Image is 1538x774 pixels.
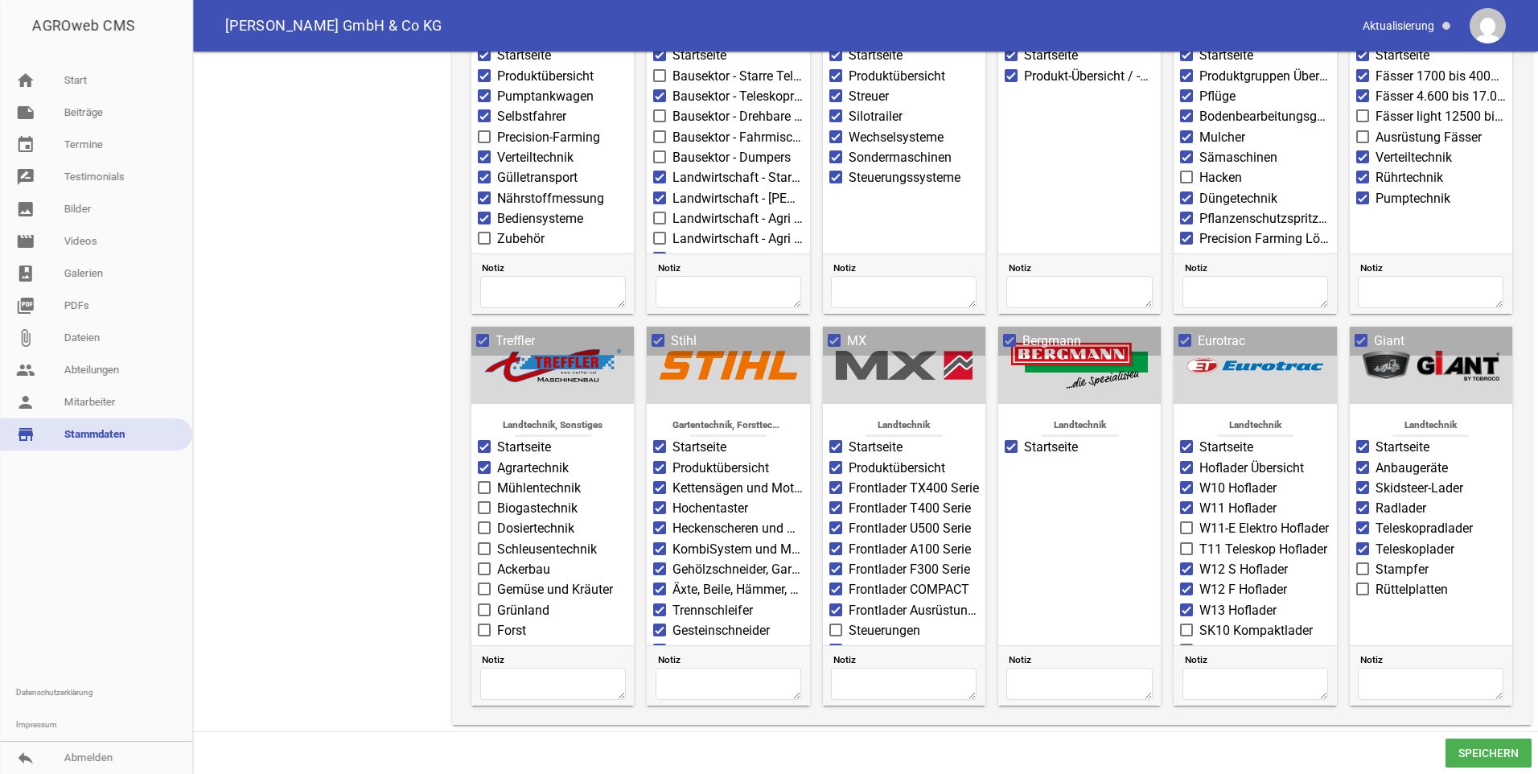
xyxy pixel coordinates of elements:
span: Zubehör [497,229,545,249]
span: W11-E Elektro Hoflader [1199,519,1329,538]
span: WL 18 Radlader [1199,641,1289,661]
span: W11 Hoflader [1199,499,1277,518]
span: Notiz [1009,260,1152,276]
span: Ackerbau [497,560,550,579]
span: Frontlader Ausrüstungen [849,601,979,620]
span: Startseite [849,46,903,65]
span: Landtechnik [848,415,960,437]
span: Bausektor - Fahrmischer [672,128,803,147]
span: Fässer 1700 bis 4000 Liter [1376,67,1506,86]
span: Skidsteer-Lader [1376,479,1463,498]
span: Frontlader A100 Serie [849,540,971,559]
span: KombiSystem und MultiSystem [672,540,803,559]
i: note [16,103,35,122]
span: Landwirtschaft - Agri Max [672,209,803,228]
span: Notiz [1360,260,1503,276]
span: Verteiltechnik [497,148,574,167]
span: Silotrailer [849,107,903,126]
span: Notiz [658,260,801,276]
span: Pflanzenschutzspritzen [1199,209,1330,228]
span: Gülletransport [497,168,578,187]
span: Sondermaschinen [849,148,952,167]
span: Eurotrac [1198,331,1245,351]
span: Startseite [1376,438,1429,457]
span: Streuer [849,87,889,106]
span: Nährstoffmessung [497,189,604,208]
span: Notiz [1009,652,1152,668]
i: people [16,360,35,380]
span: Trennschleifer [672,601,753,620]
i: photo_album [16,264,35,283]
span: Hochentaster [672,499,748,518]
textarea: Notiz [1006,276,1152,308]
span: Wechselsysteme [849,128,944,147]
span: T11 Teleskop Hoflader [1199,540,1327,559]
span: Stampfer [1376,560,1429,579]
span: Landtechnik [1023,415,1136,437]
span: Fässer light 12500 bis 18500 Liter [1376,107,1506,126]
span: Startseite [672,46,726,65]
span: W13 Hoflader [1199,601,1277,620]
span: Frontlader F300 Serie [849,560,970,579]
span: Rasenmäher [672,641,744,661]
span: Produkt-Übersicht / -Konfigurator [1024,67,1154,86]
textarea: Notiz [1358,668,1503,700]
textarea: Notiz [656,668,801,700]
span: W12 F Hoflader [1199,580,1287,599]
span: Äxte, Beile, Hämmer, Forstwerkzeuge [672,580,803,599]
span: Notiz [1185,260,1328,276]
span: Düngetechnik [1199,189,1277,208]
span: Startseite [1376,46,1429,65]
span: Produktgruppen Übersicht [1199,67,1330,86]
span: Schleusentechnik [497,540,597,559]
span: Pflüge [1199,87,1236,106]
span: Bausektor - Starre Teleskoplader [672,67,803,86]
span: Mühlentechnik [497,479,581,498]
span: Produktübersicht [672,459,769,478]
span: Heckenscheren und Heckenschneider [672,519,803,538]
span: Notiz [482,652,625,668]
span: Pumptechnik [1376,189,1450,208]
span: Hacken [1199,168,1242,187]
span: Startseite [849,438,903,457]
span: SK10 Kompaktlader [1199,621,1313,640]
span: Landwirtschaft - [PERSON_NAME] [672,189,803,208]
textarea: Notiz [831,668,977,700]
span: Landwirtschaft - Agri Plus [672,249,803,269]
span: Teleskoplader [1376,540,1454,559]
span: Frontlader T400 Serie [849,499,971,518]
i: image [16,200,35,219]
textarea: Notiz [1006,668,1152,700]
span: Hoflader Übersicht [1199,459,1304,478]
span: Anbaugeräte [1376,459,1448,478]
span: Produktübersicht [849,67,945,86]
span: Grünland [497,601,549,620]
span: Agrartechnik [497,459,569,478]
span: Verteiltechnik [1376,148,1452,167]
span: Landwirtschaft - Agri Max Power X2 [672,229,803,249]
span: Dosiertechnik [497,519,574,538]
span: Rührtechnik [1376,168,1443,187]
span: Radlader [1376,499,1426,518]
span: Sämaschinen [1199,148,1277,167]
i: home [16,71,35,90]
i: reply [16,748,35,768]
span: Landtechnik [1199,415,1312,437]
span: Notiz [482,260,625,276]
span: Steuerungssysteme [849,168,960,187]
span: W12 S Hoflader [1199,560,1288,579]
span: Treffler [496,331,535,351]
textarea: Notiz [480,276,626,308]
span: Bausektor - Teleskopradlader [672,87,803,106]
i: person [16,393,35,412]
span: Mulcher [1199,128,1245,147]
span: Gesteinschneider [672,621,770,640]
span: Steuerungen [849,621,920,640]
span: MX [847,331,866,351]
span: Precision-Farming [497,128,600,147]
span: Notiz [833,652,977,668]
span: [PERSON_NAME] GmbH & Co KG [225,19,442,33]
span: Werkzeuge [849,641,911,661]
textarea: Notiz [656,276,801,308]
span: Bausektor - Drehbare Teleskoplader [672,107,803,126]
